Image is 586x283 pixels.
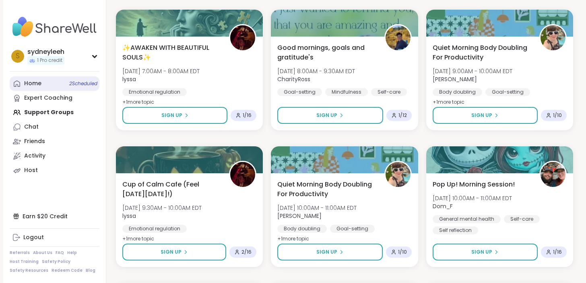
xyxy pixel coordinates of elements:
div: Self-care [371,88,407,96]
span: Sign Up [161,248,182,256]
img: CharityRoss [386,25,411,50]
span: [DATE] 8:00AM - 9:30AM EDT [277,67,355,75]
img: ShareWell Nav Logo [10,13,99,41]
button: Sign Up [433,244,538,260]
span: Pop Up! Morning Session! [433,180,515,189]
span: Sign Up [161,112,182,119]
div: Friends [24,137,45,146]
a: Chat [10,120,99,134]
img: Dom_F [541,162,565,187]
a: Help [67,250,77,256]
button: Sign Up [122,244,226,260]
img: lyssa [230,25,255,50]
div: sydneyleeh [27,47,64,56]
div: Body doubling [433,88,482,96]
span: Quiet Morning Body Doubling For Productivity [277,180,375,199]
span: 1 / 10 [553,112,562,119]
b: lyssa [122,212,136,220]
span: [DATE] 7:00AM - 8:00AM EDT [122,67,200,75]
a: About Us [33,250,52,256]
span: Sign Up [316,248,337,256]
a: Blog [86,268,95,273]
b: [PERSON_NAME] [433,75,477,83]
div: Goal-setting [485,88,530,96]
b: [PERSON_NAME] [277,212,322,220]
span: [DATE] 10:00AM - 11:00AM EDT [433,194,512,202]
a: Host [10,163,99,178]
div: Home [24,80,41,88]
span: 1 Pro credit [37,57,62,64]
img: Adrienne_QueenOfTheDawn [541,25,565,50]
div: Emotional regulation [122,88,187,96]
a: FAQ [56,250,64,256]
b: Dom_F [433,202,453,210]
a: Redeem Code [52,268,83,273]
a: Safety Policy [42,259,70,265]
a: Logout [10,230,99,245]
div: Goal-setting [277,88,322,96]
span: Cup of Calm Cafe (Feel [DATE][DATE]!) [122,180,220,199]
span: 2 / 16 [241,249,252,255]
div: Logout [23,234,44,242]
a: Home2Scheduled [10,76,99,91]
span: Sign Up [316,112,337,119]
span: [DATE] 10:00AM - 11:00AM EDT [277,204,357,212]
span: Sign Up [471,248,492,256]
img: Adrienne_QueenOfTheDawn [386,162,411,187]
span: 1 / 10 [398,249,407,255]
div: Mindfulness [325,88,368,96]
span: [DATE] 9:00AM - 10:00AM EDT [433,67,512,75]
div: Body doubling [277,225,327,233]
div: Self reflection [433,226,478,234]
a: Expert Coaching [10,91,99,105]
span: ✨AWAKEN WITH BEAUTIFUL SOULS✨ [122,43,220,62]
span: 2 Scheduled [69,80,97,87]
img: lyssa [230,162,255,187]
span: [DATE] 9:30AM - 10:00AM EDT [122,204,202,212]
a: Activity [10,149,99,163]
button: Sign Up [433,107,538,124]
a: Referrals [10,250,30,256]
b: CharityRoss [277,75,310,83]
span: 1 / 12 [398,112,407,119]
span: 1 / 16 [553,249,562,255]
button: Sign Up [122,107,227,124]
b: lyssa [122,75,136,83]
span: Good mornings, goals and gratitude's [277,43,375,62]
button: Sign Up [277,244,382,260]
div: General mental health [433,215,501,223]
div: Chat [24,123,39,131]
div: Activity [24,152,45,160]
div: Earn $20 Credit [10,209,99,224]
span: s [16,51,20,62]
div: Host [24,166,38,174]
a: Friends [10,134,99,149]
span: 1 / 16 [243,112,252,119]
span: Quiet Morning Body Doubling For Productivity [433,43,530,62]
button: Sign Up [277,107,383,124]
div: Goal-setting [330,225,375,233]
div: Expert Coaching [24,94,72,102]
a: Host Training [10,259,39,265]
div: Self-care [504,215,540,223]
span: Sign Up [471,112,492,119]
div: Emotional regulation [122,225,187,233]
a: Safety Resources [10,268,48,273]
